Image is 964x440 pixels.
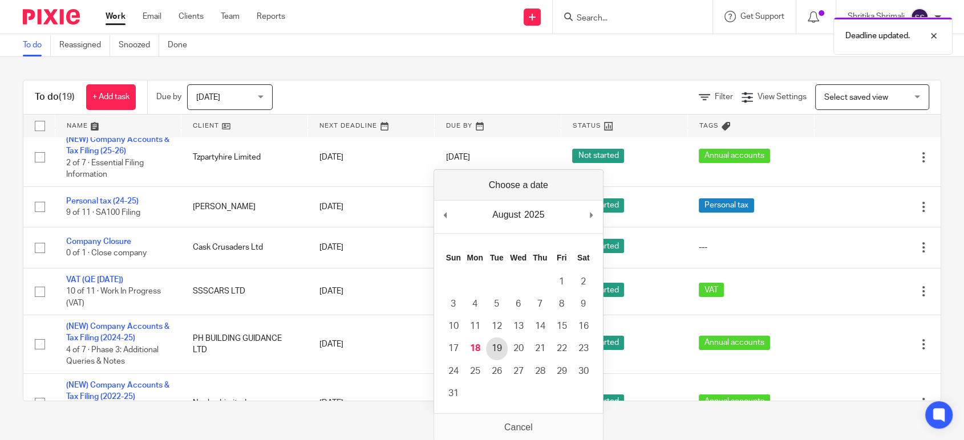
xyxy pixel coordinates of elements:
[551,360,573,382] button: 29
[491,206,522,223] div: August
[23,9,80,25] img: Pixie
[699,283,724,297] span: VAT
[181,227,308,268] td: Cask Crusaders Ltd
[443,382,464,405] button: 31
[510,253,526,262] abbr: Wednesday
[181,315,308,374] td: PH BUILDING GUIDANCE LTD
[23,34,51,56] a: To do
[508,315,529,337] button: 13
[464,315,486,337] button: 11
[156,91,181,103] p: Due by
[699,149,770,163] span: Annual accounts
[179,11,204,22] a: Clients
[143,11,161,22] a: Email
[699,123,719,129] span: Tags
[66,323,169,342] a: (NEW) Company Accounts & Tax Filing (2024-25)
[119,34,159,56] a: Snoozed
[181,268,308,315] td: SSSCARS LTD
[59,92,75,101] span: (19)
[699,198,754,213] span: Personal tax
[66,346,159,366] span: 4 of 7 · Phase 3: Additional Queries & Notes
[181,128,308,187] td: Tzpartyhire Limited
[910,8,929,26] img: svg%3E
[308,128,435,187] td: [DATE]
[59,34,110,56] a: Reassigned
[440,206,451,223] button: Previous Month
[699,394,770,409] span: Annual accounts
[572,149,624,163] span: Not started
[308,373,435,432] td: [DATE]
[586,206,597,223] button: Next Month
[715,93,733,101] span: Filter
[529,337,551,360] button: 21
[464,293,486,315] button: 4
[308,227,435,268] td: [DATE]
[66,276,123,284] a: VAT (QE [DATE])
[529,293,551,315] button: 7
[699,336,770,350] span: Annual accounts
[486,315,508,337] button: 12
[308,186,435,227] td: [DATE]
[490,253,504,262] abbr: Tuesday
[551,315,573,337] button: 15
[467,253,483,262] abbr: Monday
[486,360,508,382] button: 26
[557,253,567,262] abbr: Friday
[66,250,147,258] span: 0 of 1 · Close company
[508,337,529,360] button: 20
[824,93,888,101] span: Select saved view
[66,238,131,246] a: Company Closure
[66,287,161,307] span: 10 of 11 · Work In Progress (VAT)
[508,360,529,382] button: 27
[443,315,464,337] button: 10
[66,197,139,205] a: Personal tax (24-25)
[845,30,910,42] p: Deadline updated.
[529,315,551,337] button: 14
[573,337,594,360] button: 23
[66,381,169,401] a: (NEW) Company Accounts & Tax Filing (2022-25)
[533,253,547,262] abbr: Thursday
[308,315,435,374] td: [DATE]
[446,153,470,161] span: [DATE]
[181,186,308,227] td: [PERSON_NAME]
[181,373,308,432] td: Neoluv Limited
[66,159,144,179] span: 2 of 7 · Essential Filing Information
[529,360,551,382] button: 28
[443,360,464,382] button: 24
[522,206,546,223] div: 2025
[551,271,573,293] button: 1
[168,34,196,56] a: Done
[221,11,240,22] a: Team
[486,337,508,360] button: 19
[464,360,486,382] button: 25
[573,293,594,315] button: 9
[35,91,75,103] h1: To do
[257,11,285,22] a: Reports
[196,93,220,101] span: [DATE]
[443,293,464,315] button: 3
[464,337,486,360] button: 18
[486,293,508,315] button: 5
[551,293,573,315] button: 8
[573,315,594,337] button: 16
[573,271,594,293] button: 2
[106,11,125,22] a: Work
[699,242,803,253] div: ---
[508,293,529,315] button: 6
[443,337,464,360] button: 17
[577,253,590,262] abbr: Saturday
[86,84,136,110] a: + Add task
[66,209,140,217] span: 9 of 11 · SA100 Filing
[573,360,594,382] button: 30
[446,253,461,262] abbr: Sunday
[758,93,807,101] span: View Settings
[308,268,435,315] td: [DATE]
[551,337,573,360] button: 22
